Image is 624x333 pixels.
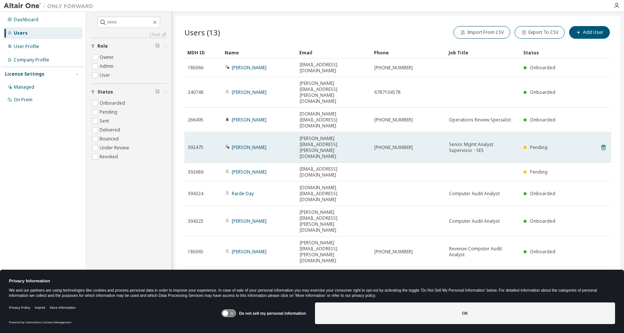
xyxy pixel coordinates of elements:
[188,65,203,71] span: 186366
[100,62,115,71] label: Admin
[530,117,555,123] span: Onboarded
[184,27,220,38] span: Users (13)
[188,218,203,224] span: 394325
[300,209,368,233] span: [PERSON_NAME][EMAIL_ADDRESS][PERSON_NAME][DOMAIN_NAME]
[530,89,555,95] span: Onboarded
[232,218,266,224] a: [PERSON_NAME]
[188,117,203,123] span: 266495
[14,84,34,90] div: Managed
[14,44,39,50] div: User Profile
[299,47,368,58] div: Email
[530,218,555,224] span: Onboarded
[374,89,400,95] span: 6787104578
[374,47,443,58] div: Phone
[232,169,266,175] a: [PERSON_NAME]
[300,185,368,203] span: [DOMAIN_NAME][EMAIL_ADDRESS][DOMAIN_NAME]
[14,30,28,36] div: Users
[4,2,97,10] img: Altair One
[232,89,266,95] a: [PERSON_NAME]
[449,191,500,197] span: Computer Audit Analyst
[100,108,119,117] label: Pending
[232,117,266,123] a: [PERSON_NAME]
[225,47,293,58] div: Name
[232,190,254,197] a: Rarde Day
[188,191,203,197] span: 394324
[91,38,166,54] button: Role
[300,80,368,104] span: [PERSON_NAME][EMAIL_ADDRESS][PERSON_NAME][DOMAIN_NAME]
[530,248,555,255] span: Onboarded
[100,152,119,161] label: Revoked
[523,47,572,58] div: Status
[232,64,266,71] a: [PERSON_NAME]
[100,143,130,152] label: Under Review
[14,57,49,63] div: Company Profile
[155,43,160,49] span: Clear filter
[232,144,266,150] a: [PERSON_NAME]
[91,84,166,100] button: Status
[374,145,413,150] span: [PHONE_NUMBER]
[374,117,413,123] span: [PHONE_NUMBER]
[5,71,44,77] div: License Settings
[530,169,547,175] span: Pending
[188,145,203,150] span: 392475
[188,249,203,255] span: 186365
[453,26,510,39] button: Import From CSV
[91,32,166,38] a: Clear all
[14,17,38,23] div: Dashboard
[14,97,32,103] div: On Prem
[187,47,219,58] div: MDH ID
[100,99,127,108] label: Onboarded
[374,65,413,71] span: [PHONE_NUMBER]
[97,43,108,49] span: Role
[300,136,368,159] span: [PERSON_NAME][EMAIL_ADDRESS][PERSON_NAME][DOMAIN_NAME]
[100,71,112,80] label: User
[100,126,122,134] label: Delivered
[530,144,547,150] span: Pending
[530,190,555,197] span: Onboarded
[100,134,120,143] label: Bounced
[530,64,555,71] span: Onboarded
[449,142,517,153] span: Senior Mgmt Analyst Supervisor - SES
[300,62,368,74] span: [EMAIL_ADDRESS][DOMAIN_NAME]
[449,246,517,258] span: Revenue Computer Audit Analyst
[300,111,368,129] span: [DOMAIN_NAME][EMAIL_ADDRESS][DOMAIN_NAME]
[188,169,203,175] span: 392689
[155,89,160,95] span: Clear filter
[100,53,115,62] label: Owner
[515,26,565,39] button: Export To CSV
[232,248,266,255] a: [PERSON_NAME]
[300,166,368,178] span: [EMAIL_ADDRESS][DOMAIN_NAME]
[374,249,413,255] span: [PHONE_NUMBER]
[449,117,511,123] span: Operations Review Specialist
[449,47,517,58] div: Job Title
[188,89,203,95] span: 240748
[100,117,110,126] label: Sent
[449,218,500,224] span: Computer Audit Analyst
[300,240,368,264] span: [PERSON_NAME][EMAIL_ADDRESS][PERSON_NAME][DOMAIN_NAME]
[569,26,610,39] button: Add User
[97,89,113,95] span: Status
